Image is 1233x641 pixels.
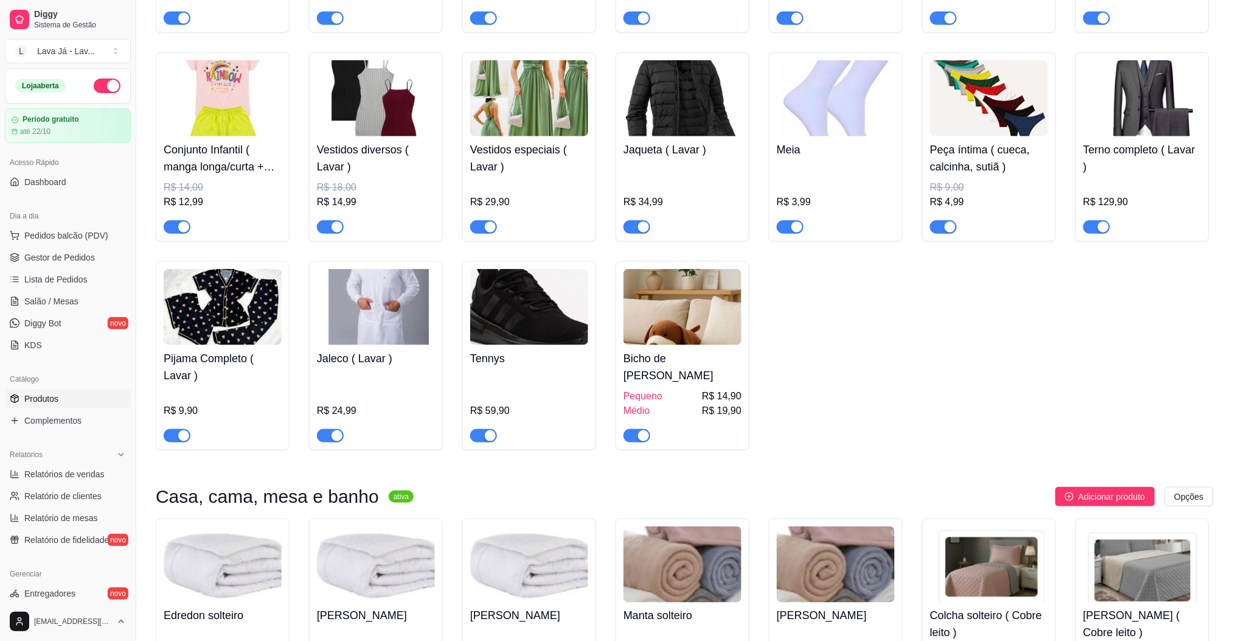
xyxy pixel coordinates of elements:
[1083,527,1201,603] img: product-image
[164,350,282,384] h4: Pijama Completo ( Lavar )
[5,530,131,550] a: Relatório de fidelidadenovo
[5,370,131,389] div: Catálogo
[317,141,435,175] h4: Vestidos diversos ( Lavar )
[470,608,588,625] h4: [PERSON_NAME]
[5,292,131,311] a: Salão / Mesas
[24,512,98,524] span: Relatório de mesas
[930,60,1048,136] img: product-image
[5,508,131,528] a: Relatório de mesas
[24,176,66,188] span: Dashboard
[34,617,111,626] span: [EMAIL_ADDRESS][DOMAIN_NAME]
[5,206,131,226] div: Dia a dia
[623,350,742,384] h4: Bicho de [PERSON_NAME]
[470,404,588,418] div: R$ 59,90
[164,180,282,195] div: R$ 14,00
[1083,195,1201,209] div: R$ 129,90
[24,415,82,427] span: Complementos
[24,534,109,546] span: Relatório de fidelidade
[15,45,27,57] span: L
[470,527,588,603] img: product-image
[5,584,131,603] a: Entregadoresnovo
[24,251,95,264] span: Gestor de Pedidos
[623,608,742,625] h4: Manta solteiro
[5,5,131,34] a: DiggySistema de Gestão
[5,270,131,289] a: Lista de Pedidos
[5,389,131,408] a: Produtos
[623,527,742,603] img: product-image
[777,527,895,603] img: product-image
[24,273,88,285] span: Lista de Pedidos
[702,389,742,404] span: R$ 14,90
[623,195,742,209] div: R$ 34,99
[34,20,126,30] span: Sistema de Gestão
[24,295,78,307] span: Salão / Mesas
[5,464,131,484] a: Relatórios de vendas
[15,79,66,93] div: Loja aberta
[1078,490,1145,503] span: Adicionar produto
[164,527,282,603] img: product-image
[24,339,42,351] span: KDS
[5,486,131,506] a: Relatório de clientes
[5,313,131,333] a: Diggy Botnovo
[317,269,435,345] img: product-image
[317,60,435,136] img: product-image
[5,153,131,172] div: Acesso Rápido
[1055,487,1155,506] button: Adicionar produto
[317,608,435,625] h4: [PERSON_NAME]
[5,411,131,430] a: Complementos
[623,269,742,345] img: product-image
[5,248,131,267] a: Gestor de Pedidos
[930,527,1048,603] img: product-image
[24,490,102,502] span: Relatório de clientes
[623,141,742,158] h4: Jaqueta ( Lavar )
[623,60,742,136] img: product-image
[317,195,435,209] div: R$ 14,99
[470,195,588,209] div: R$ 29,90
[389,491,414,503] sup: ativa
[623,389,662,404] span: Pequeno
[317,350,435,367] h4: Jaleco ( Lavar )
[5,607,131,636] button: [EMAIL_ADDRESS][DOMAIN_NAME]
[470,141,588,175] h4: Vestidos especiais ( Lavar )
[777,60,895,136] img: product-image
[702,404,742,418] span: R$ 19,90
[777,608,895,625] h4: [PERSON_NAME]
[164,195,282,209] div: R$ 12,99
[164,269,282,345] img: product-image
[24,587,75,600] span: Entregadores
[623,404,650,418] span: Médio
[1165,487,1214,506] button: Opções
[317,527,435,603] img: product-image
[930,195,1048,209] div: R$ 4,99
[24,229,108,242] span: Pedidos balcão (PDV)
[317,404,435,418] div: R$ 24,99
[24,317,61,329] span: Diggy Bot
[164,141,282,175] h4: Conjunto Infantil ( manga longa/curta + Short/calça )
[156,489,379,504] h3: Casa, cama, mesa e banho
[470,269,588,345] img: product-image
[317,180,435,195] div: R$ 18,00
[1083,141,1201,175] h4: Terno completo ( Lavar )
[24,468,105,480] span: Relatórios de vendas
[1175,490,1204,503] span: Opções
[20,127,50,136] article: até 22/10
[5,226,131,245] button: Pedidos balcão (PDV)
[5,108,131,143] a: Período gratuitoaté 22/10
[5,172,131,192] a: Dashboard
[164,608,282,625] h4: Edredon solteiro
[1065,492,1074,501] span: plus-circle
[5,335,131,355] a: KDS
[930,180,1048,195] div: R$ 9,00
[777,195,895,209] div: R$ 3,99
[37,45,95,57] div: Lava Já - Lav ...
[930,141,1048,175] h4: Peça íntima ( cueca, calcinha, sutiã )
[164,404,282,418] div: R$ 9,90
[23,115,79,124] article: Período gratuito
[1083,60,1201,136] img: product-image
[5,39,131,63] button: Select a team
[777,141,895,158] h4: Meia
[470,350,588,367] h4: Tennys
[24,393,58,405] span: Produtos
[470,60,588,136] img: product-image
[34,9,126,20] span: Diggy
